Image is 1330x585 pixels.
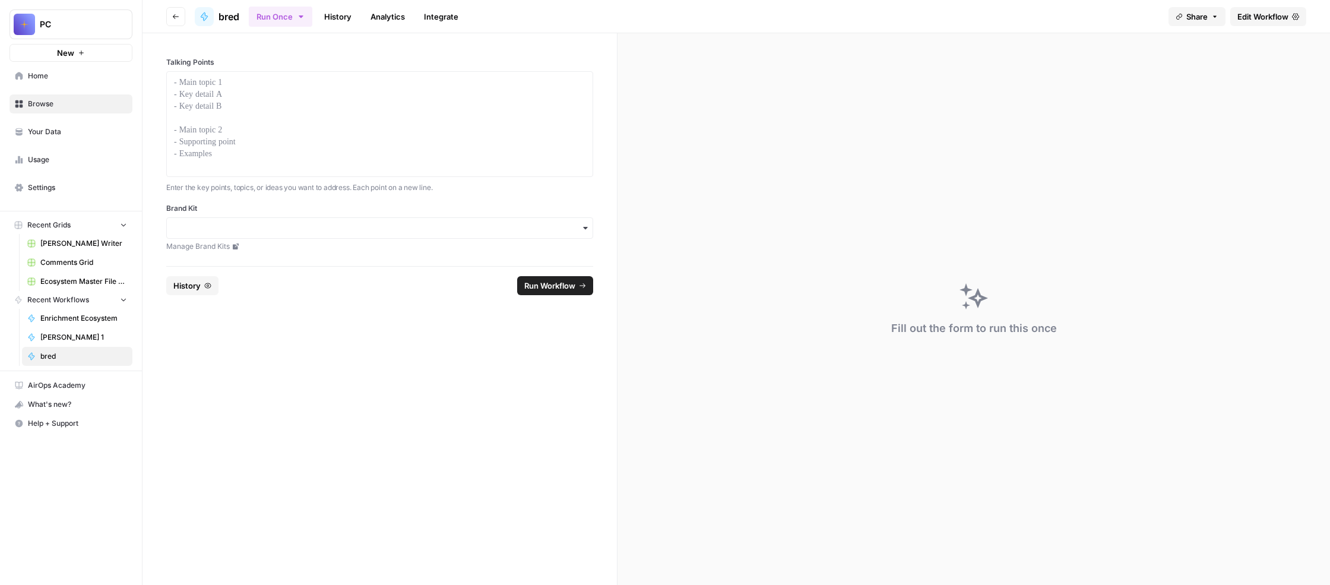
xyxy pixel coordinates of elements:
button: Recent Grids [9,216,132,234]
a: History [317,7,359,26]
div: Fill out the form to run this once [891,320,1057,337]
a: Ecosystem Master File - SaaS.csv [22,272,132,291]
span: Usage [28,154,127,165]
a: Browse [9,94,132,113]
a: Analytics [363,7,412,26]
div: What's new? [10,396,132,413]
span: Settings [28,182,127,193]
a: Usage [9,150,132,169]
span: AirOps Academy [28,380,127,391]
span: Recent Grids [27,220,71,230]
button: Recent Workflows [9,291,132,309]
span: [PERSON_NAME] 1 [40,332,127,343]
label: Brand Kit [166,203,593,214]
span: Comments Grid [40,257,127,268]
span: Browse [28,99,127,109]
p: Enter the key points, topics, or ideas you want to address. Each point on a new line. [166,182,593,194]
a: Edit Workflow [1230,7,1306,26]
a: Enrichment Ecosystem [22,309,132,328]
button: Run Workflow [517,276,593,295]
span: Help + Support [28,418,127,429]
a: Settings [9,178,132,197]
a: [PERSON_NAME] 1 [22,328,132,347]
button: Help + Support [9,414,132,433]
button: New [9,44,132,62]
span: bred [218,10,239,24]
a: Manage Brand Kits [166,241,593,252]
span: [PERSON_NAME] Writer [40,238,127,249]
button: Workspace: PC [9,10,132,39]
button: What's new? [9,395,132,414]
a: Your Data [9,122,132,141]
span: Run Workflow [524,280,575,292]
a: AirOps Academy [9,376,132,395]
span: New [57,47,74,59]
a: Comments Grid [22,253,132,272]
img: PC Logo [14,14,35,35]
a: bred [22,347,132,366]
button: Share [1168,7,1225,26]
span: Share [1186,11,1208,23]
span: Enrichment Ecosystem [40,313,127,324]
a: [PERSON_NAME] Writer [22,234,132,253]
span: Your Data [28,127,127,137]
span: Edit Workflow [1237,11,1288,23]
span: bred [40,351,127,362]
a: Integrate [417,7,465,26]
button: History [166,276,218,295]
span: PC [40,18,112,30]
span: Home [28,71,127,81]
a: bred [195,7,239,26]
span: History [173,280,201,292]
label: Talking Points [166,57,593,68]
span: Ecosystem Master File - SaaS.csv [40,276,127,287]
span: Recent Workflows [27,295,89,305]
a: Home [9,67,132,86]
button: Run Once [249,7,312,27]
